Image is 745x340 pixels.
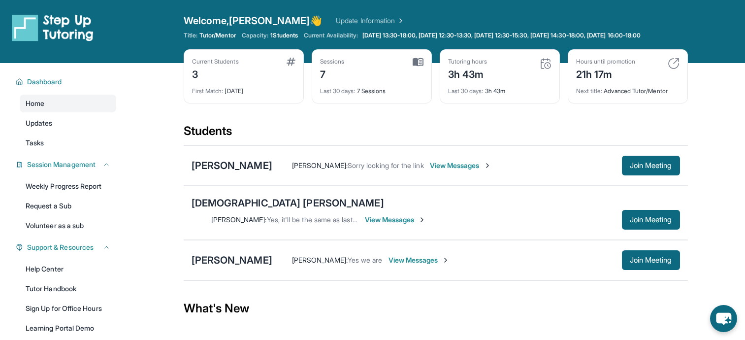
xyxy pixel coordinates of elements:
[304,32,358,39] span: Current Availability:
[192,159,272,172] div: [PERSON_NAME]
[622,210,680,230] button: Join Meeting
[630,163,672,169] span: Join Meeting
[267,215,373,224] span: Yes, it'll be the same as last week!
[362,32,641,39] span: [DATE] 13:30-18:00, [DATE] 12:30-13:30, [DATE] 12:30-15:30, [DATE] 14:30-18:00, [DATE] 16:00-18:00
[192,87,224,95] span: First Match :
[184,14,323,28] span: Welcome, [PERSON_NAME] 👋
[192,58,239,66] div: Current Students
[27,160,96,170] span: Session Management
[389,255,450,265] span: View Messages
[20,95,116,112] a: Home
[12,14,94,41] img: logo
[184,123,688,145] div: Students
[576,81,680,95] div: Advanced Tutor/Mentor
[20,260,116,278] a: Help Center
[26,99,44,108] span: Home
[20,217,116,235] a: Volunteer as a sub
[448,87,484,95] span: Last 30 days :
[448,58,487,66] div: Tutoring hours
[184,32,197,39] span: Title:
[418,216,426,224] img: Chevron-Right
[320,81,423,95] div: 7 Sessions
[26,118,53,128] span: Updates
[348,161,424,170] span: Sorry looking for the link
[622,156,680,175] button: Join Meeting
[26,138,44,148] span: Tasks
[448,66,487,81] div: 3h 43m
[27,242,94,252] span: Support & Resources
[484,162,491,170] img: Chevron-Right
[184,287,688,330] div: What's New
[192,253,272,267] div: [PERSON_NAME]
[23,77,110,87] button: Dashboard
[292,161,348,170] span: [PERSON_NAME] :
[630,257,672,263] span: Join Meeting
[287,58,295,66] img: card
[576,87,603,95] span: Next title :
[270,32,298,39] span: 1 Students
[320,66,345,81] div: 7
[365,215,426,225] span: View Messages
[242,32,269,39] span: Capacity:
[448,81,551,95] div: 3h 43m
[540,58,551,69] img: card
[292,256,348,264] span: [PERSON_NAME] :
[668,58,680,69] img: card
[23,242,110,252] button: Support & Resources
[576,66,635,81] div: 21h 17m
[336,16,405,26] a: Update Information
[20,197,116,215] a: Request a Sub
[320,58,345,66] div: Sessions
[348,256,383,264] span: Yes we are
[20,280,116,298] a: Tutor Handbook
[413,58,423,67] img: card
[576,58,635,66] div: Hours until promotion
[20,177,116,195] a: Weekly Progress Report
[622,250,680,270] button: Join Meeting
[192,196,384,210] div: [DEMOGRAPHIC_DATA] [PERSON_NAME]
[27,77,62,87] span: Dashboard
[395,16,405,26] img: Chevron Right
[20,114,116,132] a: Updates
[630,217,672,223] span: Join Meeting
[192,66,239,81] div: 3
[211,215,267,224] span: [PERSON_NAME] :
[199,32,236,39] span: Tutor/Mentor
[442,256,450,264] img: Chevron-Right
[20,134,116,152] a: Tasks
[710,305,737,332] button: chat-button
[192,81,295,95] div: [DATE]
[20,319,116,337] a: Learning Portal Demo
[320,87,356,95] span: Last 30 days :
[360,32,643,39] a: [DATE] 13:30-18:00, [DATE] 12:30-13:30, [DATE] 12:30-15:30, [DATE] 14:30-18:00, [DATE] 16:00-18:00
[20,300,116,317] a: Sign Up for Office Hours
[430,161,491,170] span: View Messages
[23,160,110,170] button: Session Management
